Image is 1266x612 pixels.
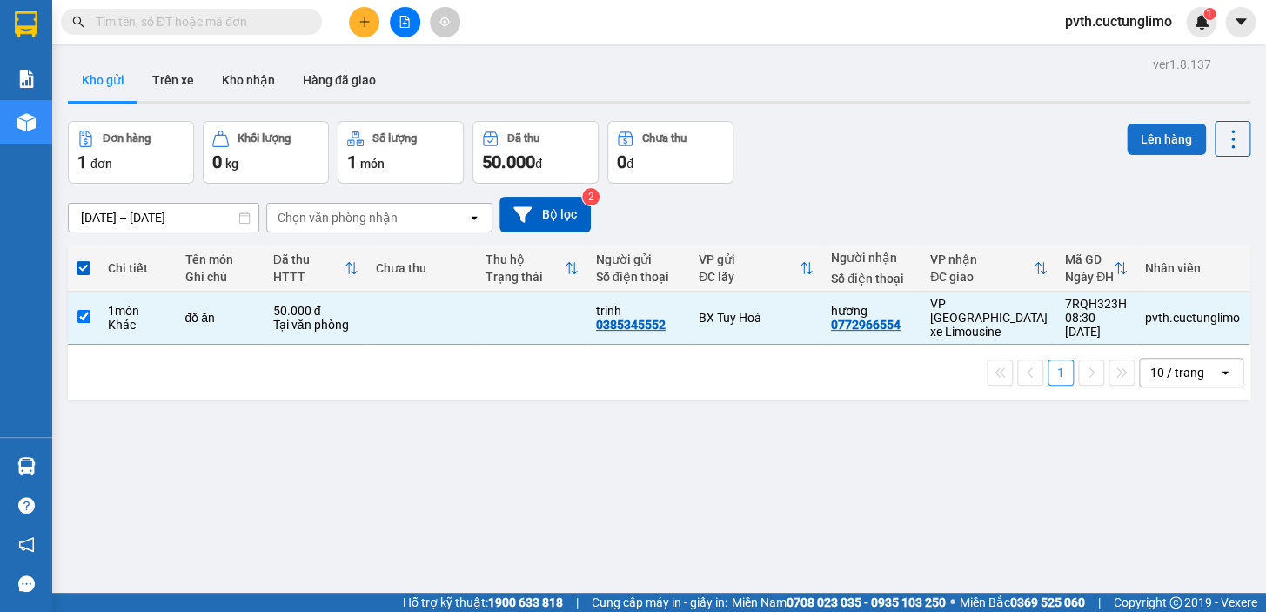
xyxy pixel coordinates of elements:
[690,245,822,292] th: Toggle SortBy
[289,59,390,101] button: Hàng đã giao
[1145,311,1240,325] div: pvth.cuctunglimo
[120,94,231,151] li: VP VP [GEOGRAPHIC_DATA] xe Limousine
[68,121,194,184] button: Đơn hàng1đơn
[358,16,371,28] span: plus
[238,132,291,145] div: Khối lượng
[338,121,464,184] button: Số lượng1món
[699,311,814,325] div: BX Tuy Hoà
[90,157,112,171] span: đơn
[831,272,913,286] div: Số điện thoại
[1169,596,1182,609] span: copyright
[265,245,367,292] th: Toggle SortBy
[507,132,539,145] div: Đã thu
[499,197,591,232] button: Bộ lọc
[1065,252,1114,266] div: Mã GD
[467,211,481,225] svg: open
[950,599,955,606] span: ⚪️
[96,12,301,31] input: Tìm tên, số ĐT hoặc mã đơn
[732,593,946,612] span: Miền Nam
[1225,7,1256,37] button: caret-down
[535,157,542,171] span: đ
[390,7,420,37] button: file-add
[642,132,687,145] div: Chưa thu
[185,311,256,325] div: đồ ăn
[18,575,35,592] span: message
[787,595,946,609] strong: 0708 023 035 - 0935 103 250
[108,304,168,318] div: 1 món
[1051,10,1186,32] span: pvth.cuctunglimo
[208,59,289,101] button: Kho nhận
[626,157,633,171] span: đ
[482,151,535,172] span: 50.000
[18,536,35,553] span: notification
[69,204,258,232] input: Select a date range.
[930,270,1034,284] div: ĐC giao
[403,593,563,612] span: Hỗ trợ kỹ thuật:
[831,318,901,332] div: 0772966554
[1098,593,1101,612] span: |
[477,245,587,292] th: Toggle SortBy
[930,252,1034,266] div: VP nhận
[273,252,345,266] div: Đã thu
[399,16,411,28] span: file-add
[617,151,626,172] span: 0
[185,270,256,284] div: Ghi chú
[1233,14,1249,30] span: caret-down
[1218,366,1232,380] svg: open
[273,270,345,284] div: HTTT
[960,593,1085,612] span: Miền Bắc
[596,270,681,284] div: Số điện thoại
[349,7,379,37] button: plus
[15,11,37,37] img: logo-vxr
[596,252,681,266] div: Người gửi
[18,497,35,514] span: question-circle
[212,151,222,172] span: 0
[607,121,733,184] button: Chưa thu0đ
[9,117,21,129] span: environment
[273,318,358,332] div: Tại văn phòng
[439,16,451,28] span: aim
[17,70,36,88] img: solution-icon
[596,304,681,318] div: trinh
[273,304,358,318] div: 50.000 đ
[430,7,460,37] button: aim
[921,245,1056,292] th: Toggle SortBy
[576,593,579,612] span: |
[582,188,600,205] sup: 2
[17,113,36,131] img: warehouse-icon
[1194,14,1209,30] img: icon-new-feature
[108,261,168,275] div: Chi tiết
[376,261,469,275] div: Chưa thu
[9,9,252,74] li: Cúc Tùng Limousine
[372,132,417,145] div: Số lượng
[1153,55,1211,74] div: ver 1.8.137
[1145,261,1240,275] div: Nhân viên
[103,132,151,145] div: Đơn hàng
[486,252,565,266] div: Thu hộ
[699,252,800,266] div: VP gửi
[930,297,1048,339] div: VP [GEOGRAPHIC_DATA] xe Limousine
[203,121,329,184] button: Khối lượng0kg
[1127,124,1206,155] button: Lên hàng
[486,270,565,284] div: Trạng thái
[1065,297,1128,311] div: 7RQH323H
[1048,360,1074,386] button: 1
[185,252,256,266] div: Tên món
[347,151,357,172] span: 1
[1203,8,1216,20] sup: 1
[831,251,913,265] div: Người nhận
[9,94,120,113] li: VP BX Tuy Hoà
[108,318,168,332] div: Khác
[596,318,666,332] div: 0385345552
[77,151,87,172] span: 1
[225,157,238,171] span: kg
[1056,245,1136,292] th: Toggle SortBy
[1065,270,1114,284] div: Ngày ĐH
[278,209,398,226] div: Chọn văn phòng nhận
[1010,595,1085,609] strong: 0369 525 060
[360,157,385,171] span: món
[1065,311,1128,339] div: 08:30 [DATE]
[1150,364,1204,381] div: 10 / trang
[1206,8,1212,20] span: 1
[17,457,36,475] img: warehouse-icon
